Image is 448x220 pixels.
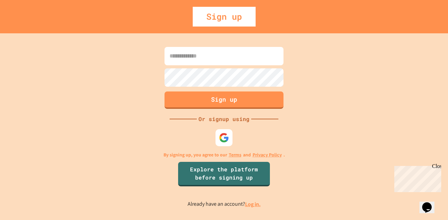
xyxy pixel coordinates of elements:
[163,151,285,158] p: By signing up, you agree to our and .
[197,115,251,123] div: Or signup using
[219,133,229,143] img: google-icon.svg
[419,193,441,213] iframe: chat widget
[193,7,256,27] div: Sign up
[178,162,270,186] a: Explore the platform before signing up
[392,163,441,192] iframe: chat widget
[165,91,283,109] button: Sign up
[245,201,261,208] a: Log in.
[188,200,261,208] p: Already have an account?
[229,151,241,158] a: Terms
[3,3,47,43] div: Chat with us now!Close
[253,151,282,158] a: Privacy Policy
